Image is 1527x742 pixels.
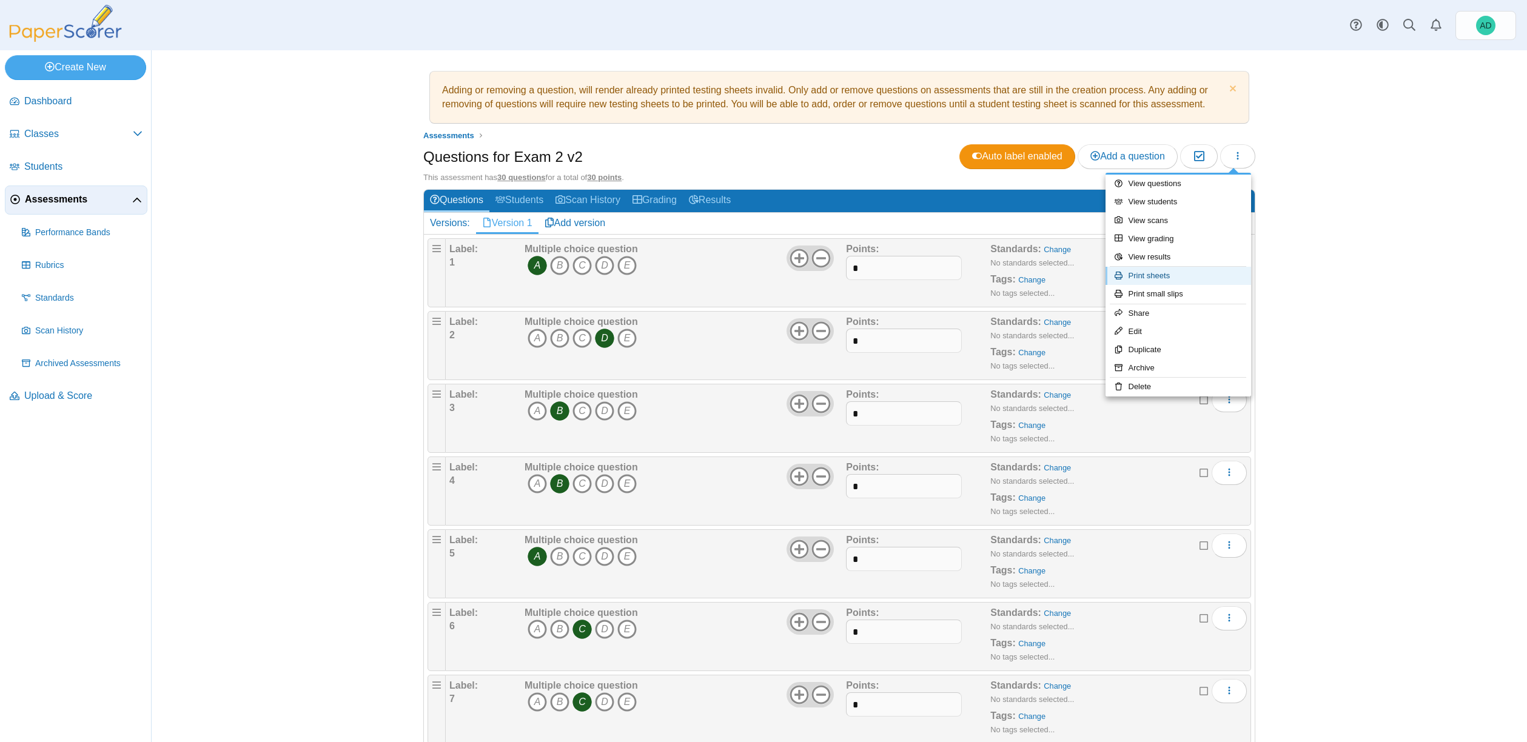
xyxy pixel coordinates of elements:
[449,475,455,486] b: 4
[846,462,879,472] b: Points:
[846,316,879,327] b: Points:
[35,325,143,337] span: Scan History
[595,401,614,421] i: D
[990,289,1055,298] small: No tags selected...
[5,382,147,411] a: Upload & Score
[1212,388,1247,412] button: More options
[990,476,1074,486] small: No standards selected...
[572,329,592,348] i: C
[617,547,637,566] i: E
[683,190,737,212] a: Results
[595,620,614,639] i: D
[595,692,614,712] i: D
[1106,212,1251,230] a: View scans
[990,607,1041,618] b: Standards:
[35,292,143,304] span: Standards
[1476,16,1495,35] span: Andrew Doust
[17,316,147,346] a: Scan History
[449,403,455,413] b: 3
[528,329,547,348] i: A
[572,256,592,275] i: C
[528,692,547,712] i: A
[5,33,126,44] a: PaperScorer
[550,401,569,421] i: B
[1044,318,1071,327] a: Change
[617,474,637,493] i: E
[1212,679,1247,703] button: More options
[990,710,1015,721] b: Tags:
[550,256,569,275] i: B
[528,547,547,566] i: A
[476,213,539,233] a: Version 1
[595,256,614,275] i: D
[525,680,638,690] b: Multiple choice question
[1018,712,1045,721] a: Change
[5,185,147,215] a: Assessments
[35,227,143,239] span: Performance Bands
[428,384,446,453] div: Drag handle
[572,547,592,566] i: C
[990,244,1041,254] b: Standards:
[550,474,569,493] i: B
[846,244,879,254] b: Points:
[990,638,1015,648] b: Tags:
[449,389,478,399] b: Label:
[846,389,879,399] b: Points:
[1018,639,1045,648] a: Change
[990,492,1015,503] b: Tags:
[449,607,478,618] b: Label:
[1106,267,1251,285] a: Print sheets
[990,652,1055,661] small: No tags selected...
[572,474,592,493] i: C
[990,549,1074,558] small: No standards selected...
[449,462,478,472] b: Label:
[525,535,638,545] b: Multiple choice question
[572,401,592,421] i: C
[423,172,1255,183] div: This assessment has for a total of .
[1018,493,1045,503] a: Change
[1106,304,1251,323] a: Share
[990,462,1041,472] b: Standards:
[428,238,446,307] div: Drag handle
[35,358,143,370] span: Archived Assessments
[1044,463,1071,472] a: Change
[423,147,583,167] h1: Questions for Exam 2 v2
[1423,12,1449,39] a: Alerts
[972,151,1062,161] span: Auto label enabled
[539,213,612,233] a: Add version
[525,607,638,618] b: Multiple choice question
[1018,566,1045,575] a: Change
[1212,533,1247,558] button: More options
[990,316,1041,327] b: Standards:
[1044,536,1071,545] a: Change
[1044,245,1071,254] a: Change
[5,55,146,79] a: Create New
[35,259,143,272] span: Rubrics
[528,401,547,421] i: A
[990,347,1015,357] b: Tags:
[424,190,489,212] a: Questions
[1106,378,1251,396] a: Delete
[25,193,132,206] span: Assessments
[449,330,455,340] b: 2
[1212,461,1247,485] button: More options
[1044,609,1071,618] a: Change
[617,256,637,275] i: E
[617,329,637,348] i: E
[572,692,592,712] i: C
[1044,681,1071,690] a: Change
[550,692,569,712] i: B
[846,607,879,618] b: Points:
[1106,341,1251,359] a: Duplicate
[525,244,638,254] b: Multiple choice question
[449,316,478,327] b: Label:
[990,258,1074,267] small: No standards selected...
[449,257,455,267] b: 1
[449,548,455,558] b: 5
[1018,421,1045,430] a: Change
[846,680,879,690] b: Points:
[449,244,478,254] b: Label:
[489,190,549,212] a: Students
[525,389,638,399] b: Multiple choice question
[1455,11,1516,40] a: Andrew Doust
